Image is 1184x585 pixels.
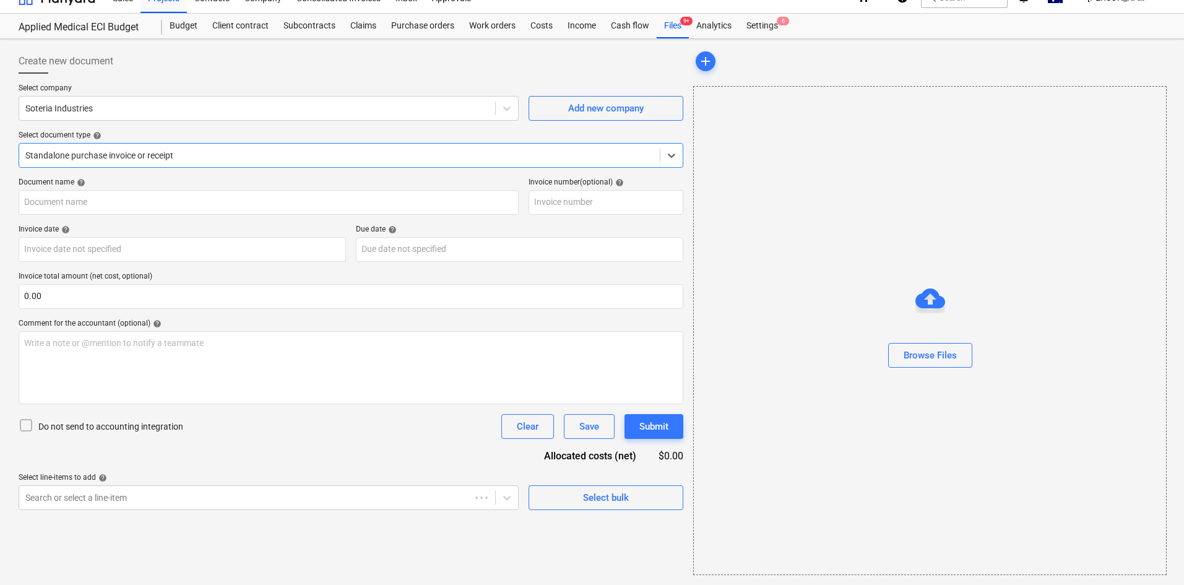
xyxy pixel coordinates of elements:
a: Income [560,14,603,38]
div: Applied Medical ECI Budget [19,21,147,34]
span: help [59,225,70,234]
span: help [74,178,85,187]
a: Budget [162,14,205,38]
button: Clear [501,414,554,439]
input: Due date not specified [356,237,683,262]
span: add [698,54,713,69]
input: Invoice number [529,190,683,215]
a: Subcontracts [276,14,343,38]
div: Due date [356,225,683,235]
span: Create new document [19,54,113,69]
div: Add new company [568,100,644,116]
div: Save [579,418,599,435]
div: Select line-items to add [19,473,519,483]
div: $0.00 [656,449,683,463]
a: Settings6 [739,14,785,38]
span: 9+ [680,17,693,25]
a: Purchase orders [384,14,462,38]
input: Invoice total amount (net cost, optional) [19,284,683,309]
button: Submit [624,414,683,439]
input: Invoice date not specified [19,237,346,262]
div: Settings [739,14,785,38]
p: Select company [19,84,519,96]
input: Document name [19,190,519,215]
div: Select document type [19,131,683,141]
a: Client contract [205,14,276,38]
div: Invoice number (optional) [529,178,683,188]
span: help [613,178,624,187]
button: Select bulk [529,485,683,510]
span: help [386,225,397,234]
div: Document name [19,178,519,188]
a: Analytics [689,14,739,38]
div: Select bulk [583,490,629,506]
button: Save [564,414,615,439]
div: Browse Files [693,86,1167,575]
a: Files9+ [657,14,689,38]
a: Cash flow [603,14,657,38]
div: Files [657,14,689,38]
span: 6 [777,17,789,25]
div: Comment for the accountant (optional) [19,319,683,329]
div: Browse Files [904,347,957,363]
a: Work orders [462,14,523,38]
div: Allocated costs (net) [522,449,656,463]
div: Submit [639,418,668,435]
iframe: Chat Widget [1122,526,1184,585]
p: Invoice total amount (net cost, optional) [19,272,683,284]
a: Claims [343,14,384,38]
p: Do not send to accounting integration [38,420,183,433]
div: Invoice date [19,225,346,235]
a: Costs [523,14,560,38]
button: Browse Files [888,343,972,368]
span: help [150,319,162,328]
button: Add new company [529,96,683,121]
div: Clear [517,418,538,435]
span: help [90,131,102,140]
span: help [96,474,107,482]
